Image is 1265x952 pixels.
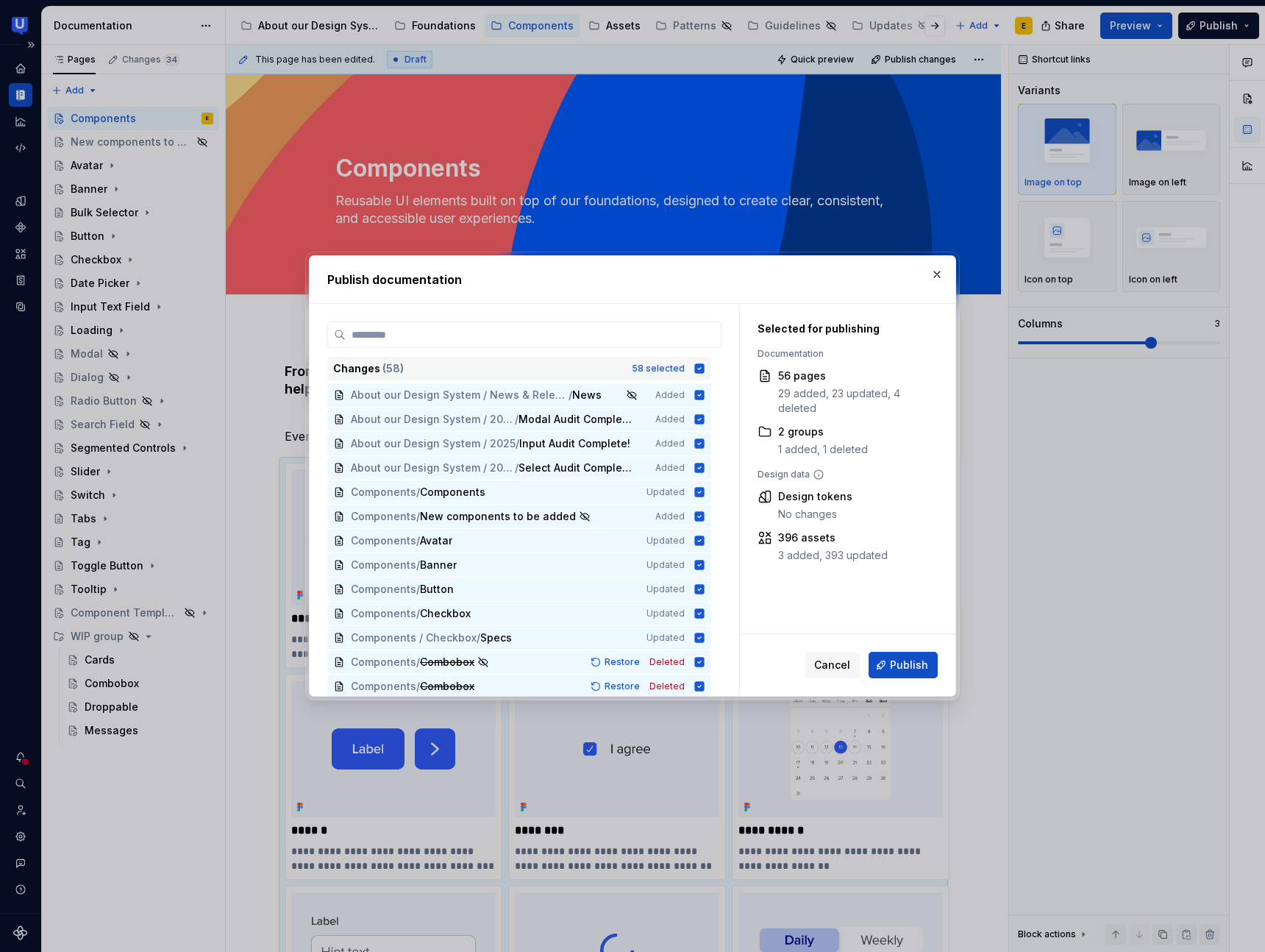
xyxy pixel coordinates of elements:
[655,438,685,450] span: Added
[416,509,420,524] span: /
[416,533,420,548] span: /
[420,606,471,621] span: Checkbox
[351,655,416,669] span: Components
[351,558,416,572] span: Components
[586,679,646,694] button: Restore
[605,681,640,692] span: Restore
[646,608,685,619] span: Updated
[814,658,850,672] span: Cancel
[778,530,888,545] div: 396 assets
[420,533,452,548] span: Avatar
[382,362,404,374] span: ( 58 )
[778,369,930,383] div: 56 pages
[420,582,454,597] span: Button
[569,388,572,402] span: /
[327,271,938,288] h2: Publish documentation
[420,509,576,524] span: New components to be added
[805,652,860,678] button: Cancel
[351,679,416,694] span: Components
[351,606,416,621] span: Components
[416,485,420,500] span: /
[351,412,515,427] span: About our Design System / 2025
[778,386,930,416] div: 29 added, 23 updated, 4 deleted
[586,655,646,669] button: Restore
[778,548,888,563] div: 3 added, 393 updated
[605,656,640,668] span: Restore
[646,486,685,498] span: Updated
[416,679,420,694] span: /
[480,630,512,645] span: Specs
[778,489,852,504] div: Design tokens
[351,388,569,402] span: About our Design System / News & Releases
[516,436,519,451] span: /
[351,461,515,475] span: About our Design System / 2025
[649,681,685,692] span: Deleted
[758,322,930,336] div: Selected for publishing
[416,558,420,572] span: /
[515,412,519,427] span: /
[655,462,685,474] span: Added
[351,509,416,524] span: Components
[416,582,420,597] span: /
[420,485,485,500] span: Components
[655,511,685,522] span: Added
[351,436,516,451] span: About our Design System / 2025
[515,461,519,475] span: /
[646,583,685,595] span: Updated
[519,461,635,475] span: Select Audit Complete!
[649,656,685,668] span: Deleted
[351,533,416,548] span: Components
[572,388,602,402] span: News
[758,348,930,360] div: Documentation
[477,630,480,645] span: /
[869,652,938,678] button: Publish
[416,606,420,621] span: /
[778,442,868,457] div: 1 added, 1 deleted
[890,658,928,672] span: Publish
[646,632,685,644] span: Updated
[632,363,685,374] div: 58 selected
[778,425,868,439] div: 2 groups
[351,630,477,645] span: Components / Checkbox
[416,655,420,669] span: /
[333,361,623,376] div: Changes
[351,582,416,597] span: Components
[420,655,474,669] span: Combobox
[646,535,685,547] span: Updated
[758,469,930,480] div: Design data
[655,389,685,401] span: Added
[646,559,685,571] span: Updated
[351,485,416,500] span: Components
[420,558,457,572] span: Banner
[655,413,685,425] span: Added
[420,679,474,694] span: Combobox
[778,507,852,522] div: No changes
[519,412,635,427] span: Modal Audit Complete!
[519,436,630,451] span: Input Audit Complete!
